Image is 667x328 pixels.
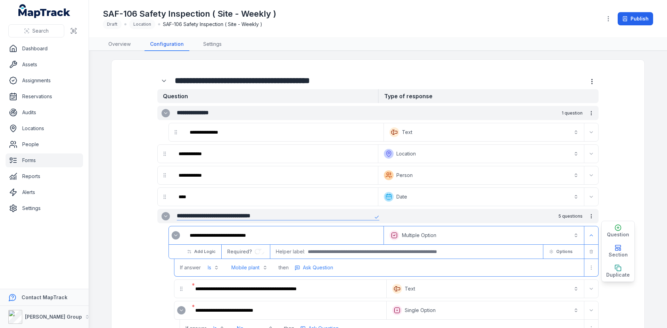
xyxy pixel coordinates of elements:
a: Dashboard [6,42,83,56]
div: :rve:-form-item-label [173,146,377,161]
button: Is [204,261,223,274]
span: 1 question [562,110,583,116]
button: Expand [586,230,597,241]
button: Expand [172,231,180,239]
div: :r16h:-form-item-label [190,281,385,296]
button: Question [602,221,634,241]
span: Add Logic [194,249,215,254]
div: :rvk:-form-item-label [173,168,377,183]
span: Duplicate [606,271,630,278]
button: Expand [586,170,597,181]
a: People [6,137,83,151]
div: drag [174,282,188,296]
strong: Question [157,89,378,103]
span: Options [556,249,573,254]
span: Ask Question [303,264,333,271]
button: Publish [618,12,653,25]
span: Search [32,27,49,34]
button: Location [380,146,583,161]
a: Alerts [6,185,83,199]
div: Location [129,19,155,29]
button: Mobile plant [227,261,272,274]
button: Search [8,24,64,37]
button: Section [602,241,634,261]
button: Add Logic [183,246,220,258]
button: Multiple Option [385,228,583,243]
button: Duplicate [602,261,634,281]
button: Single Option [388,303,583,318]
a: Reports [6,169,83,183]
a: Settings [198,38,227,51]
button: Person [380,168,583,183]
a: Forms [6,153,83,167]
a: Audits [6,106,83,119]
a: Assignments [6,74,83,87]
button: Expand [162,109,170,117]
strong: Type of response [378,89,599,103]
input: :r1f5:-form-item-label [255,249,264,254]
button: Text [385,125,583,140]
div: :r16p:-form-item-label [190,303,385,318]
button: Expand [162,212,170,220]
span: Helper label: [276,248,305,255]
a: MapTrack [18,4,71,18]
button: Expand [177,306,186,314]
button: Expand [157,74,171,87]
span: 5 questions [559,213,583,219]
a: Overview [103,38,136,51]
button: Options [545,246,577,258]
span: Section [609,251,628,258]
button: more-detail [585,107,597,119]
div: :r1du:-form-item-label [174,303,188,317]
button: Expand [586,305,597,316]
button: Expand [586,127,597,138]
button: more-detail [585,210,597,222]
div: drag [158,147,172,161]
button: Date [380,189,583,204]
div: :rvq:-form-item-label [173,189,377,204]
span: SAF-106 Safety Inspection ( Site - Weekly ) [163,21,262,28]
span: then [279,264,289,271]
span: Required? [227,249,255,254]
button: more-detail [585,75,599,88]
button: Expand [586,283,597,294]
button: Text [388,281,583,296]
svg: drag [173,129,179,135]
div: drag [169,125,183,139]
span: Question [607,231,629,238]
button: Expand [586,148,597,159]
a: Settings [6,201,83,215]
a: Configuration [145,38,189,51]
button: more-detail [291,262,336,273]
button: more-detail [586,262,597,273]
div: :rv8:-form-item-label [184,125,382,140]
a: Reservations [6,90,83,103]
strong: [PERSON_NAME] Group [25,314,82,320]
div: drag [158,190,172,204]
div: Draft [103,19,122,29]
div: :rus:-form-item-label [157,74,172,87]
a: Locations [6,121,83,135]
svg: drag [162,173,167,178]
svg: drag [179,286,184,292]
strong: Contact MapTrack [22,294,67,300]
button: Expand [586,191,597,202]
div: :r153:-form-item-label [184,228,382,243]
svg: drag [162,151,167,157]
h1: SAF-106 Safety Inspection ( Site - Weekly ) [103,8,276,19]
span: If answer [180,264,201,271]
a: Assets [6,58,83,72]
div: :r15v:-form-item-label [169,228,183,242]
div: drag [158,168,172,182]
svg: drag [162,194,167,200]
